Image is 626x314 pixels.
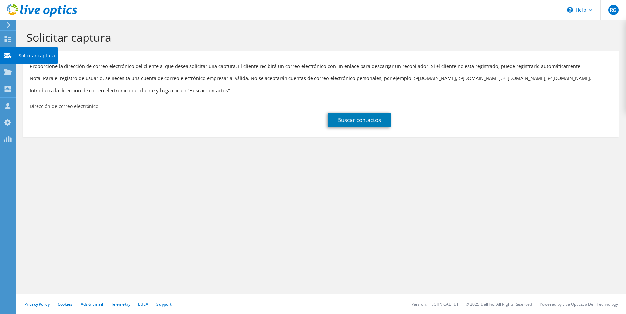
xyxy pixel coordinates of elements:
a: Ads & Email [81,302,103,307]
p: Proporcione la dirección de correo electrónico del cliente al que desea solicitar una captura. El... [30,63,613,70]
h1: Solicitar captura [26,31,613,44]
li: © 2025 Dell Inc. All Rights Reserved [466,302,532,307]
a: Cookies [58,302,73,307]
svg: \n [567,7,573,13]
a: Support [156,302,172,307]
a: Privacy Policy [24,302,50,307]
li: Powered by Live Optics, a Dell Technology [540,302,618,307]
span: RG [608,5,619,15]
div: Solicitar captura [15,47,58,64]
a: EULA [138,302,148,307]
h3: Introduzca la dirección de correo electrónico del cliente y haga clic en "Buscar contactos". [30,87,613,94]
a: Buscar contactos [328,113,391,127]
a: Telemetry [111,302,130,307]
li: Version: [TECHNICAL_ID] [412,302,458,307]
label: Dirección de correo electrónico [30,103,98,109]
p: Nota: Para el registro de usuario, se necesita una cuenta de correo electrónico empresarial válid... [30,75,613,82]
